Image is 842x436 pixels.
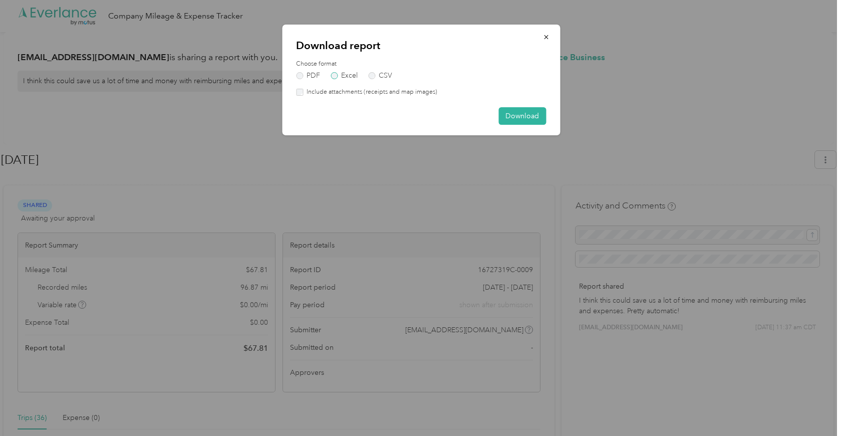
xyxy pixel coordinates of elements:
label: PDF [296,72,320,79]
label: CSV [368,72,392,79]
label: Choose format [296,60,546,69]
p: Download report [296,39,546,53]
button: Download [498,107,546,125]
label: Excel [331,72,358,79]
label: Include attachments (receipts and map images) [303,88,437,97]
